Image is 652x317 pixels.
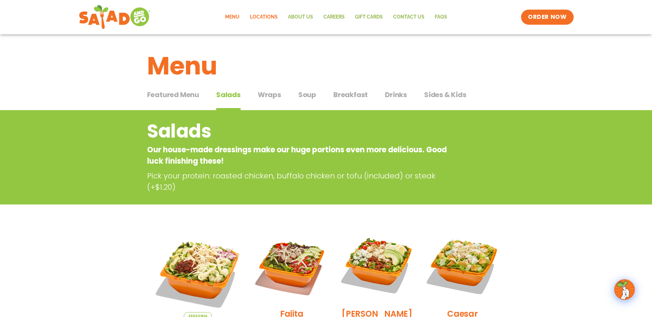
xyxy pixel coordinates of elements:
[350,9,388,25] a: GIFT CARDS
[147,90,199,100] span: Featured Menu
[258,90,281,100] span: Wraps
[521,10,573,25] a: ORDER NOW
[216,90,241,100] span: Salads
[147,117,450,145] h2: Salads
[79,3,151,31] img: new-SAG-logo-768×292
[424,90,466,100] span: Sides & Kids
[385,90,407,100] span: Drinks
[220,9,452,25] nav: Menu
[425,228,500,303] img: Product photo for Caesar Salad
[528,13,566,21] span: ORDER NOW
[430,9,452,25] a: FAQs
[147,144,450,167] p: Our house-made dressings make our huge portions even more delicious. Good luck finishing these!
[298,90,316,100] span: Soup
[254,228,329,303] img: Product photo for Fajita Salad
[388,9,430,25] a: Contact Us
[283,9,318,25] a: About Us
[147,170,453,193] p: Pick your protein: roasted chicken, buffalo chicken or tofu (included) or steak (+$1.20)
[147,47,505,84] h1: Menu
[333,90,368,100] span: Breakfast
[147,87,505,110] div: Tabbed content
[340,228,415,303] img: Product photo for Cobb Salad
[220,9,245,25] a: Menu
[318,9,350,25] a: Careers
[615,280,634,299] img: wpChatIcon
[245,9,283,25] a: Locations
